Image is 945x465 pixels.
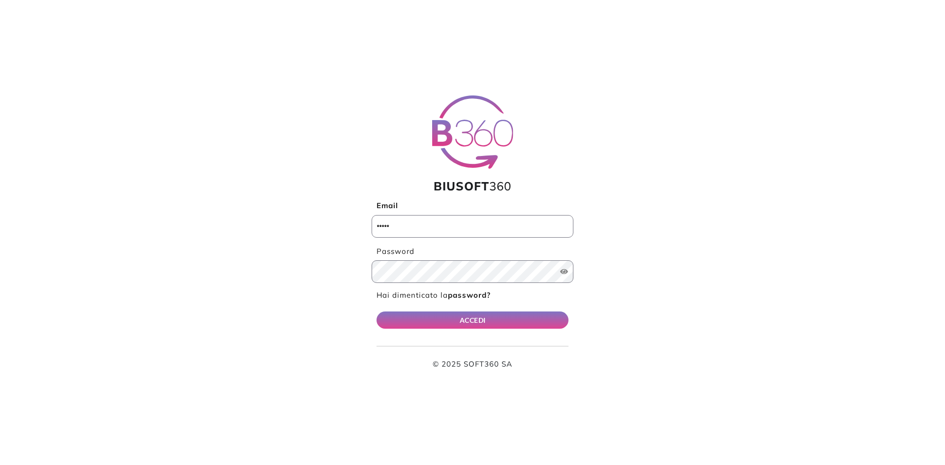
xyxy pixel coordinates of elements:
[434,179,489,193] span: BIUSOFT
[377,290,491,300] a: Hai dimenticato lapassword?
[377,201,398,210] b: Email
[377,359,568,370] p: © 2025 SOFT360 SA
[448,290,491,300] b: password?
[372,179,573,193] h1: 360
[377,311,568,329] button: ACCEDI
[372,246,573,257] label: Password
